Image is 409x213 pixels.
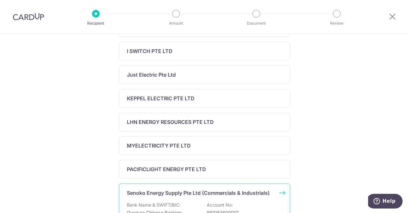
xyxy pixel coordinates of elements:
iframe: Opens a widget where you can find more information [368,194,403,210]
p: Just Electric Pte Ltd [127,71,176,79]
p: Bank Name & SWIFT/BIC: [127,202,181,208]
p: Senoko Energy Supply Pte Ltd (Commercials & Industrials) [127,189,270,197]
p: I SWITCH PTE LTD [127,47,173,55]
p: PACIFICLIGHT ENERGY PTE LTD [127,165,206,173]
p: Recipient [72,20,120,27]
p: Review [313,20,360,27]
img: CardUp [13,13,44,20]
p: LHN ENERGY RESOURCES PTE LTD [127,118,214,126]
p: Document [233,20,280,27]
p: KEPPEL ELECTRIC PTE LTD [127,95,195,102]
p: MYELECTRICITY PTE LTD [127,142,191,149]
p: Amount [152,20,200,27]
p: Account No: [207,202,233,208]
